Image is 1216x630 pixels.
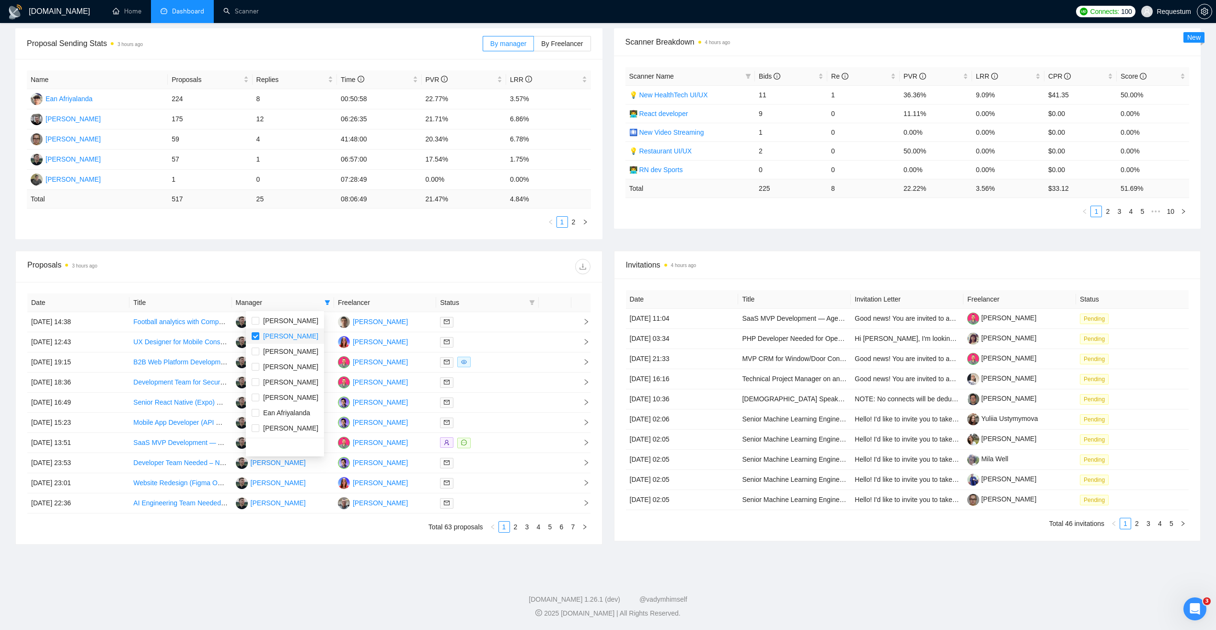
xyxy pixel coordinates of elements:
[46,154,101,164] div: [PERSON_NAME]
[113,7,141,15] a: homeHome
[510,76,532,83] span: LRR
[1080,455,1109,465] span: Pending
[556,216,568,228] li: 1
[742,476,1015,483] a: Senior Machine Learning Engineer Python Backend Production Algorithms & Data Pipelines
[499,522,510,532] a: 1
[1080,395,1112,403] a: Pending
[827,123,900,141] td: 0
[967,373,979,385] img: c1mZwmIHZG2KEmQqZQ_J48Yl5X5ZOMWHBVb3CNtI1NpqgoZ09pOab8XDaQeGcrBnRG
[1154,518,1166,529] li: 4
[236,338,306,345] a: AS[PERSON_NAME]
[831,72,848,80] span: Re
[625,36,1190,48] span: Scanner Breakdown
[742,496,1015,503] a: Senior Machine Learning Engineer Python Backend Production Algorithms & Data Pipelines
[755,123,827,141] td: 1
[353,377,408,387] div: [PERSON_NAME]
[168,109,252,129] td: 175
[236,376,248,388] img: AS
[338,417,350,429] img: MP
[579,521,591,533] li: Next Page
[338,497,350,509] img: PG
[422,109,506,129] td: 21.71%
[1080,315,1112,322] a: Pending
[338,398,408,406] a: MP[PERSON_NAME]
[972,104,1044,123] td: 0.00%
[236,356,248,368] img: AS
[967,495,1036,503] a: [PERSON_NAME]
[253,129,337,150] td: 4
[1164,206,1177,217] a: 10
[1178,206,1189,217] li: Next Page
[263,409,310,417] span: Ean Afriyalanda
[168,89,252,109] td: 224
[1117,85,1189,104] td: 50.00%
[1064,73,1071,80] span: info-circle
[903,72,926,80] span: PVR
[236,438,306,446] a: AS[PERSON_NAME]
[759,72,780,80] span: Bids
[353,498,408,508] div: [PERSON_NAME]
[337,129,421,150] td: 41:48:00
[1080,495,1109,505] span: Pending
[1114,206,1124,217] a: 3
[1143,518,1154,529] a: 3
[972,85,1044,104] td: 9.09%
[568,522,579,532] a: 7
[1197,8,1212,15] a: setting
[705,40,730,45] time: 4 hours ago
[353,316,408,327] div: [PERSON_NAME]
[629,166,683,174] a: 👨‍💻 RN dev Sports
[31,115,101,122] a: VL[PERSON_NAME]
[338,358,408,365] a: DB[PERSON_NAME]
[1090,206,1102,217] li: 1
[1091,206,1101,217] a: 1
[338,336,350,348] img: IP
[900,85,972,104] td: 36.36%
[444,420,450,425] span: mail
[46,134,101,144] div: [PERSON_NAME]
[353,397,408,408] div: [PERSON_NAME]
[1080,354,1109,364] span: Pending
[742,415,1015,423] a: Senior Machine Learning Engineer Python Backend Production Algorithms & Data Pipelines
[353,357,408,367] div: [PERSON_NAME]
[967,433,979,445] img: c1MyE9vue34k_ZVeLy9Jl4vS4-r2SKSAwhezICMUMHv-l6mz2C5d2_lDkf6FDj-Q03
[337,109,421,129] td: 06:26:35
[46,174,101,185] div: [PERSON_NAME]
[548,219,554,225] span: left
[263,363,318,371] span: [PERSON_NAME]
[742,315,992,322] a: SaaS MVP Development — Agentic AI BPO for SMEs in the [GEOGRAPHIC_DATA]
[755,85,827,104] td: 11
[629,72,674,80] span: Scanner Name
[31,174,43,186] img: AK
[253,70,337,89] th: Replies
[1120,518,1131,529] li: 1
[1137,206,1147,217] a: 5
[236,358,306,365] a: AS[PERSON_NAME]
[444,460,450,466] span: mail
[353,417,408,428] div: [PERSON_NAME]
[426,76,448,83] span: PVR
[1197,4,1212,19] button: setting
[967,475,1036,483] a: [PERSON_NAME]
[133,318,250,326] a: Football analytics with Computer Vision
[444,319,450,325] span: mail
[353,337,408,347] div: [PERSON_NAME]
[133,378,347,386] a: Development Team for Secure Online Banking System with AI and AWS
[1080,375,1112,383] a: Pending
[338,418,408,426] a: MP[PERSON_NAME]
[629,110,688,117] a: 👨‍💻 React developer
[900,141,972,160] td: 50.00%
[353,437,408,448] div: [PERSON_NAME]
[8,4,23,20] img: logo
[742,355,1079,362] a: MVP CRM for Window/Door Contractors (Quoting • E-Sign • [GEOGRAPHIC_DATA] • Scheduling • Commissi...
[1080,374,1109,385] span: Pending
[742,335,903,342] a: PHP Developer Needed for OpenEMR Enhancements
[1180,521,1186,526] span: right
[31,175,101,183] a: AK[PERSON_NAME]
[742,455,1015,463] a: Senior Machine Learning Engineer Python Backend Production Algorithms & Data Pipelines
[1125,206,1136,217] li: 4
[579,216,591,228] li: Next Page
[1144,8,1150,15] span: user
[1117,123,1189,141] td: 0.00%
[236,316,248,328] img: AS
